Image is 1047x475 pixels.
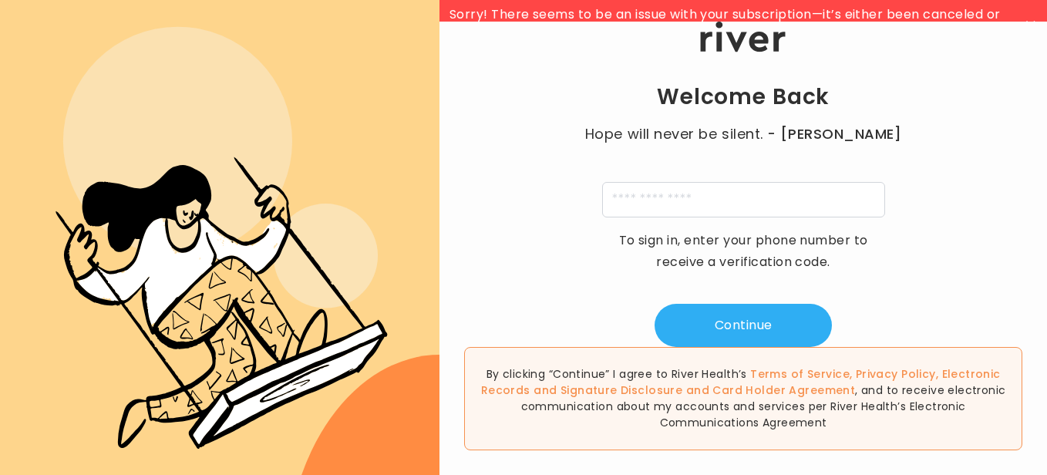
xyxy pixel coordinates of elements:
span: , and to receive electronic communication about my accounts and services per River Health’s Elect... [521,382,1006,430]
span: Sorry! There seems to be an issue with your subscription—it’s either been canceled or you’re not ... [443,4,1006,47]
span: , , and [481,366,1001,398]
span: - [PERSON_NAME] [767,123,901,145]
p: Hope will never be silent. [570,123,917,145]
a: Privacy Policy [856,366,936,382]
a: Electronic Records and Signature Disclosure [481,366,1001,398]
p: To sign in, enter your phone number to receive a verification code. [608,230,878,273]
h1: Welcome Back [657,83,830,111]
a: Terms of Service [750,366,850,382]
button: Continue [655,304,832,347]
a: Card Holder Agreement [712,382,855,398]
div: By clicking “Continue” I agree to River Health’s [464,347,1022,450]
